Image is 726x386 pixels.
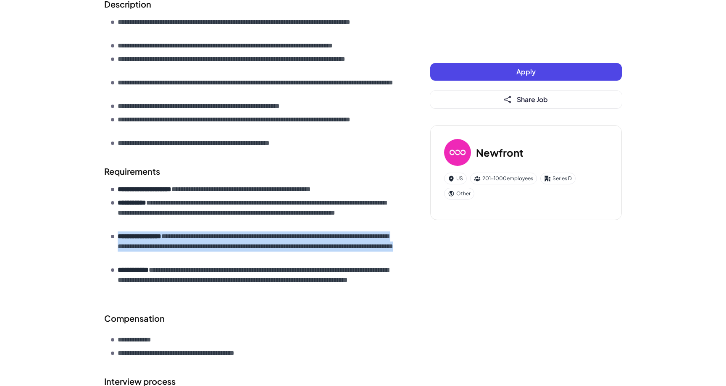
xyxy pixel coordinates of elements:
img: Ne [444,139,471,166]
button: Share Job [430,91,622,108]
button: Apply [430,63,622,81]
div: Compensation [104,312,397,325]
h3: Newfront [476,145,523,160]
h2: Requirements [104,165,397,178]
span: Share Job [517,95,548,104]
div: Other [444,188,474,200]
div: 201-1000 employees [470,173,537,184]
span: Apply [516,67,536,76]
div: Series D [540,173,576,184]
div: US [444,173,467,184]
